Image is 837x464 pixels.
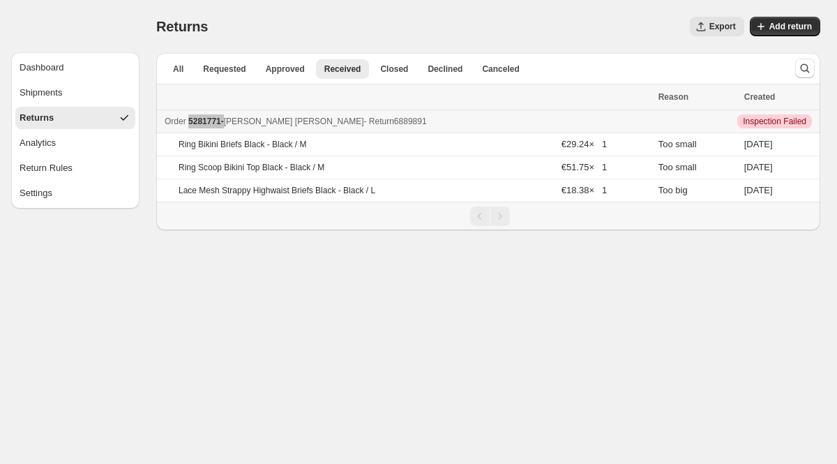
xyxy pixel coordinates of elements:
button: Returns [15,107,135,129]
span: - Return 6889891 [364,117,427,126]
span: Order [165,117,186,126]
span: Add return [769,21,812,32]
span: Closed [380,63,408,75]
button: Export [690,17,744,36]
span: Declined [428,63,462,75]
p: Ring Bikini Briefs Black - Black / M [179,139,306,150]
div: Shipments [20,86,62,100]
span: Reason [658,92,688,102]
p: Lace Mesh Strappy Highwaist Briefs Black - Black / L [179,185,375,196]
span: Export [709,21,736,32]
span: All [173,63,183,75]
div: Return Rules [20,161,73,175]
p: Ring Scoop Bikini Top Black - Black / M [179,162,324,173]
span: €29.24 × 1 [561,139,607,149]
span: Received [324,63,361,75]
span: [PERSON_NAME] [PERSON_NAME] [224,117,364,126]
button: Analytics [15,132,135,154]
span: Approved [266,63,305,75]
div: Settings [20,186,52,200]
div: Returns [20,111,54,125]
div: - [165,114,650,128]
span: Created [744,92,776,102]
span: Canceled [482,63,519,75]
span: €18.38 × 1 [561,185,607,195]
nav: Pagination [156,202,820,230]
td: Too big [654,179,740,202]
time: Saturday, August 16, 2025 at 9:43:32 PM [744,139,773,149]
span: 5281771 [188,117,221,126]
div: Dashboard [20,61,64,75]
button: Dashboard [15,57,135,79]
td: Too small [654,133,740,156]
span: Returns [156,19,208,34]
td: Too small [654,156,740,179]
button: Return Rules [15,157,135,179]
button: Shipments [15,82,135,104]
span: €51.75 × 1 [561,162,607,172]
button: Settings [15,182,135,204]
button: Search and filter results [795,59,815,78]
time: Saturday, August 16, 2025 at 9:43:32 PM [744,185,773,195]
button: Add return [750,17,820,36]
time: Saturday, August 16, 2025 at 9:43:32 PM [744,162,773,172]
div: Analytics [20,136,56,150]
span: Inspection Failed [743,116,806,127]
span: Requested [203,63,246,75]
